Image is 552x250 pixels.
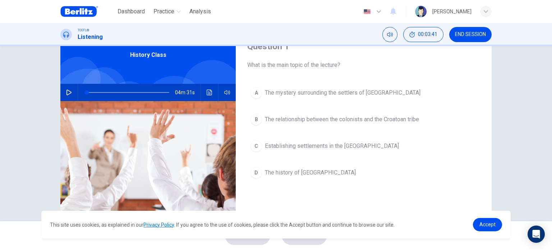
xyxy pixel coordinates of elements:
[265,142,399,150] span: Establishing settlements in the [GEOGRAPHIC_DATA]
[415,6,427,17] img: Profile picture
[60,4,115,19] a: Berlitz Brasil logo
[118,7,145,16] span: Dashboard
[449,27,492,42] button: END SESSION
[265,168,356,177] span: The history of [GEOGRAPHIC_DATA]
[473,218,502,231] a: dismiss cookie message
[250,87,262,99] div: A
[528,226,545,243] div: Open Intercom Messenger
[432,7,471,16] div: [PERSON_NAME]
[143,222,174,228] a: Privacy Policy
[78,28,89,33] span: TOEFL®
[382,27,397,42] div: Mute
[189,7,211,16] span: Analysis
[175,84,201,101] span: 04m 31s
[265,115,419,124] span: The relationship between the colonists and the Croatoan tribe
[247,137,480,155] button: CEstablishing settlements in the [GEOGRAPHIC_DATA]
[187,5,214,18] button: Analysis
[153,7,174,16] span: Practice
[41,211,511,238] div: cookieconsent
[403,27,443,42] div: Hide
[50,222,395,228] span: This site uses cookies, as explained in our . If you agree to the use of cookies, please click th...
[479,222,496,227] span: Accept
[247,110,480,128] button: BThe relationship between the colonists and the Croatoan tribe
[250,114,262,125] div: B
[247,61,480,69] span: What is the main topic of the lecture?
[455,32,486,37] span: END SESSION
[403,27,443,42] button: 00:03:41
[60,4,98,19] img: Berlitz Brasil logo
[247,41,480,52] h4: Question 1
[78,33,103,41] h1: Listening
[418,32,437,37] span: 00:03:41
[247,164,480,182] button: DThe history of [GEOGRAPHIC_DATA]
[151,5,184,18] button: Practice
[250,167,262,178] div: D
[363,9,372,14] img: en
[115,5,148,18] button: Dashboard
[250,140,262,152] div: C
[247,84,480,102] button: AThe mystery surrounding the settlers of [GEOGRAPHIC_DATA]
[130,51,166,59] span: History Class
[204,84,215,101] button: Click to see the audio transcription
[265,88,420,97] span: The mystery surrounding the settlers of [GEOGRAPHIC_DATA]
